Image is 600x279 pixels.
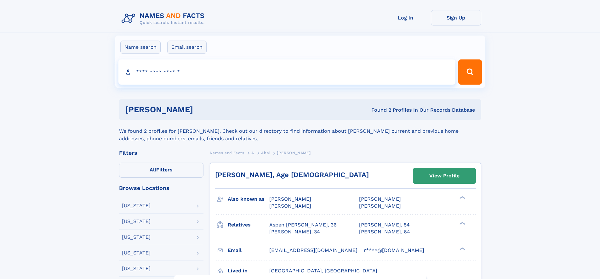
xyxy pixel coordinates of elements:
[269,221,337,228] a: Aspen [PERSON_NAME], 36
[120,41,161,54] label: Name search
[269,228,320,235] a: [PERSON_NAME], 34
[125,106,282,114] h1: [PERSON_NAME]
[228,220,269,230] h3: Relatives
[458,59,482,85] button: Search Button
[261,151,270,155] span: Absi
[359,196,401,202] span: [PERSON_NAME]
[122,203,151,208] div: [US_STATE]
[119,185,203,191] div: Browse Locations
[122,250,151,255] div: [US_STATE]
[269,247,357,253] span: [EMAIL_ADDRESS][DOMAIN_NAME]
[251,151,254,155] span: A
[429,169,460,183] div: View Profile
[458,196,466,200] div: ❯
[122,266,151,271] div: [US_STATE]
[119,150,203,156] div: Filters
[118,59,456,85] input: search input
[269,268,377,274] span: [GEOGRAPHIC_DATA], [GEOGRAPHIC_DATA]
[359,221,410,228] a: [PERSON_NAME], 54
[210,149,244,157] a: Names and Facts
[431,10,481,25] a: Sign Up
[228,245,269,256] h3: Email
[119,10,210,27] img: Logo Names and Facts
[277,151,311,155] span: [PERSON_NAME]
[228,265,269,276] h3: Lived in
[413,168,476,183] a: View Profile
[122,219,151,224] div: [US_STATE]
[380,10,431,25] a: Log In
[269,196,311,202] span: [PERSON_NAME]
[251,149,254,157] a: A
[215,171,369,179] a: [PERSON_NAME], Age [DEMOGRAPHIC_DATA]
[119,163,203,178] label: Filters
[282,107,475,114] div: Found 2 Profiles In Our Records Database
[228,194,269,204] h3: Also known as
[261,149,270,157] a: Absi
[119,120,481,142] div: We found 2 profiles for [PERSON_NAME]. Check out our directory to find information about [PERSON_...
[122,235,151,240] div: [US_STATE]
[269,203,311,209] span: [PERSON_NAME]
[150,167,156,173] span: All
[458,221,466,225] div: ❯
[359,203,401,209] span: [PERSON_NAME]
[458,247,466,251] div: ❯
[167,41,207,54] label: Email search
[359,228,410,235] a: [PERSON_NAME], 64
